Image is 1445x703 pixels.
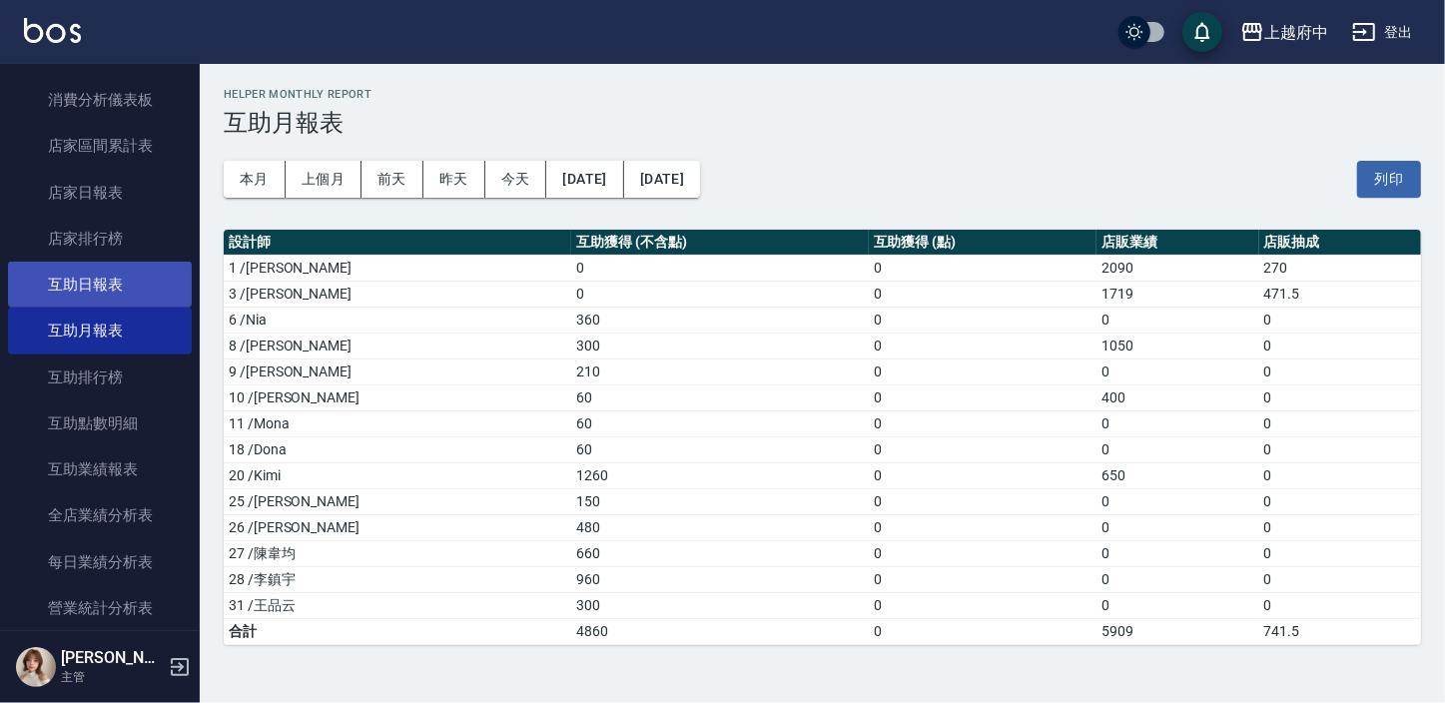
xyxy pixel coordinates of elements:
th: 店販抽成 [1259,230,1421,256]
td: 0 [1096,410,1258,436]
td: 60 [571,410,868,436]
td: 60 [571,384,868,410]
td: 0 [869,436,1097,462]
td: 471.5 [1259,281,1421,307]
td: 0 [1096,436,1258,462]
td: 28 /李鎮宇 [224,566,571,592]
td: 5909 [1096,618,1258,644]
button: 上越府中 [1232,12,1336,53]
td: 0 [869,255,1097,281]
td: 0 [1096,488,1258,514]
td: 360 [571,307,868,333]
td: 2090 [1096,255,1258,281]
td: 0 [1096,566,1258,592]
td: 0 [869,514,1097,540]
button: 登出 [1344,14,1421,51]
td: 300 [571,592,868,618]
td: 0 [869,384,1097,410]
td: 0 [869,462,1097,488]
td: 0 [1259,514,1421,540]
button: 前天 [361,161,423,198]
td: 26 /[PERSON_NAME] [224,514,571,540]
td: 1 /[PERSON_NAME] [224,255,571,281]
td: 0 [869,566,1097,592]
td: 650 [1096,462,1258,488]
td: 480 [571,514,868,540]
a: 店家日報表 [8,170,192,216]
td: 150 [571,488,868,514]
a: 互助排行榜 [8,354,192,400]
td: 741.5 [1259,618,1421,644]
td: 0 [1259,488,1421,514]
td: 25 /[PERSON_NAME] [224,488,571,514]
td: 0 [571,281,868,307]
a: 店家區間累計表 [8,123,192,169]
td: 0 [1259,333,1421,358]
td: 20 /Kimi [224,462,571,488]
td: 1719 [1096,281,1258,307]
td: 0 [1259,566,1421,592]
td: 1050 [1096,333,1258,358]
th: 設計師 [224,230,571,256]
button: [DATE] [546,161,623,198]
td: 60 [571,436,868,462]
td: 0 [869,488,1097,514]
h3: 互助月報表 [224,109,1421,137]
td: 0 [869,592,1097,618]
a: 每日業績分析表 [8,539,192,585]
a: 互助點數明細 [8,400,192,446]
a: 互助月報表 [8,308,192,353]
img: Person [16,647,56,687]
td: 210 [571,358,868,384]
button: 昨天 [423,161,485,198]
a: 全店業績分析表 [8,492,192,538]
td: 10 /[PERSON_NAME] [224,384,571,410]
h2: Helper Monthly Report [224,88,1421,101]
td: 合計 [224,618,571,644]
td: 0 [1259,410,1421,436]
td: 270 [1259,255,1421,281]
h5: [PERSON_NAME] [61,648,163,668]
td: 9 /[PERSON_NAME] [224,358,571,384]
button: save [1182,12,1222,52]
td: 0 [1259,307,1421,333]
td: 6 /Nia [224,307,571,333]
td: 0 [869,281,1097,307]
td: 0 [869,307,1097,333]
td: 0 [1096,307,1258,333]
td: 31 /王品云 [224,592,571,618]
button: 本月 [224,161,286,198]
td: 0 [1259,436,1421,462]
td: 660 [571,540,868,566]
td: 0 [1096,592,1258,618]
td: 27 /陳韋均 [224,540,571,566]
td: 4860 [571,618,868,644]
th: 互助獲得 (不含點) [571,230,868,256]
td: 1260 [571,462,868,488]
a: 互助業績報表 [8,446,192,492]
td: 0 [571,255,868,281]
button: [DATE] [624,161,700,198]
td: 400 [1096,384,1258,410]
td: 0 [869,540,1097,566]
td: 0 [869,618,1097,644]
td: 0 [1259,358,1421,384]
td: 0 [1096,358,1258,384]
td: 0 [1096,540,1258,566]
td: 3 /[PERSON_NAME] [224,281,571,307]
th: 互助獲得 (點) [869,230,1097,256]
table: a dense table [224,230,1421,645]
td: 0 [1096,514,1258,540]
td: 11 /Mona [224,410,571,436]
a: 互助日報表 [8,262,192,308]
th: 店販業績 [1096,230,1258,256]
td: 0 [1259,462,1421,488]
a: 店家排行榜 [8,216,192,262]
button: 列印 [1357,161,1421,198]
td: 18 /Dona [224,436,571,462]
button: 今天 [485,161,547,198]
td: 0 [869,410,1097,436]
td: 0 [1259,384,1421,410]
a: 營業統計分析表 [8,585,192,631]
p: 主管 [61,668,163,686]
